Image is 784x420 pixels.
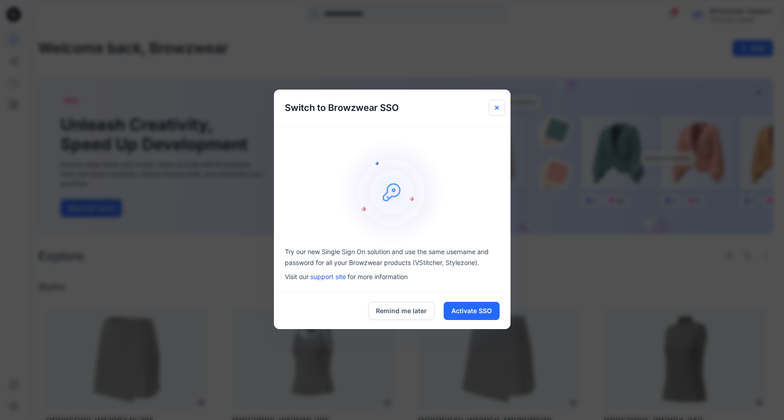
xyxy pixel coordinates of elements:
h5: Switch to Browzwear SSO [274,90,410,126]
a: support site [310,273,346,280]
p: Try our new Single Sign On solution and use the same username and password for all your Browzwear... [285,246,500,268]
button: Remind me later [368,302,435,320]
button: Activate SSO [444,302,500,320]
img: onboarding-sz2.46497b1a466840e1406823e529e1e164.svg [338,137,447,246]
p: Visit our for more information [285,272,500,281]
button: Close [489,100,505,116]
